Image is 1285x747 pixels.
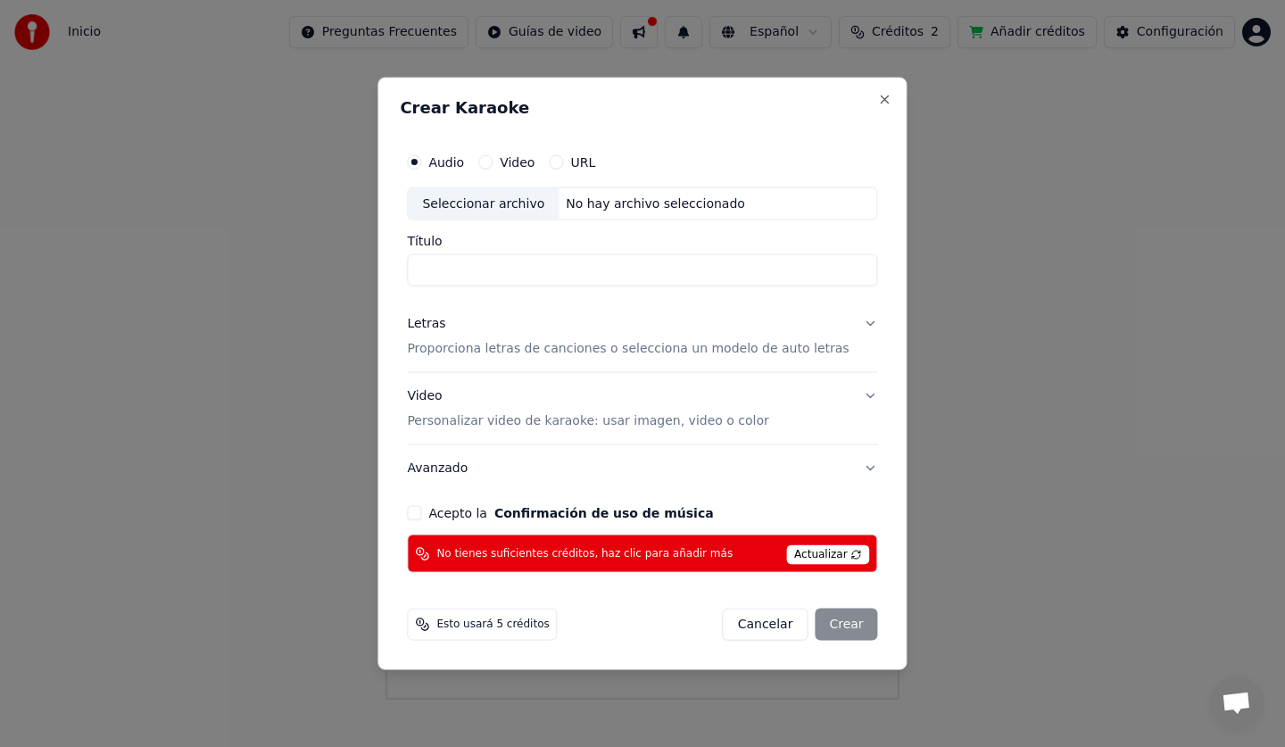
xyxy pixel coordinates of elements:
span: No tienes suficientes créditos, haz clic para añadir más [436,546,733,560]
button: Acepto la [494,507,714,519]
button: Avanzado [407,445,877,492]
p: Personalizar video de karaoke: usar imagen, video o color [407,412,768,430]
label: URL [570,155,595,168]
div: Video [407,387,768,430]
button: LetrasProporciona letras de canciones o selecciona un modelo de auto letras [407,301,877,372]
button: Cancelar [723,609,808,641]
span: Actualizar [786,545,870,565]
span: Esto usará 5 créditos [436,618,549,632]
div: Letras [407,315,445,333]
p: Proporciona letras de canciones o selecciona un modelo de auto letras [407,340,849,358]
label: Acepto la [428,507,713,519]
div: Seleccionar archivo [408,187,559,220]
h2: Crear Karaoke [400,99,884,115]
div: No hay archivo seleccionado [559,195,752,212]
label: Título [407,235,877,247]
button: VideoPersonalizar video de karaoke: usar imagen, video o color [407,373,877,444]
label: Audio [428,155,464,168]
label: Video [500,155,535,168]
